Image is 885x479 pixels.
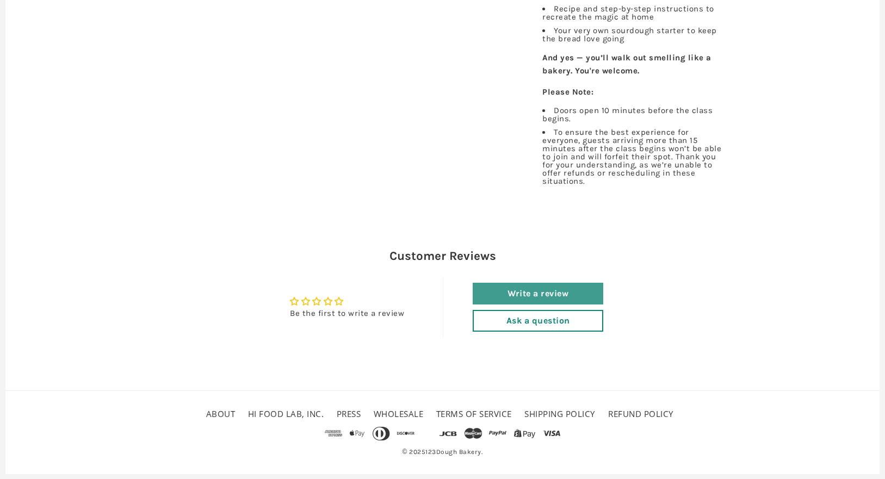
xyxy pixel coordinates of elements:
[248,408,324,419] a: HI FOOD LAB, INC.
[542,128,727,185] li: To ensure the best experience for everyone, guests arriving more than 15 minutes after the class ...
[374,408,424,419] a: Wholesale
[524,408,596,419] a: Shipping Policy
[206,408,236,419] a: About
[473,283,603,304] a: Write a review
[473,310,603,332] a: Ask a question
[400,443,486,461] span: © 2025 .
[542,5,727,21] li: Recipe and step-by-step instructions to recreate the magic at home
[608,408,674,419] a: Refund policy
[542,27,727,43] li: Your very own sourdough starter to keep the bread love going
[203,405,682,424] ul: Secondary
[337,408,361,419] a: Press
[436,408,512,419] a: Terms of service
[290,308,404,319] div: Be the first to write a review
[290,295,404,308] div: Average rating is 0.00 stars
[125,247,760,265] h2: Customer Reviews
[542,107,727,123] li: Doors open 10 minutes before the class begins.
[542,87,593,97] b: Please Note:
[542,53,711,76] b: And yes — you’ll walk out smelling like a bakery. You're welcome.
[425,448,481,456] a: 123Dough Bakery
